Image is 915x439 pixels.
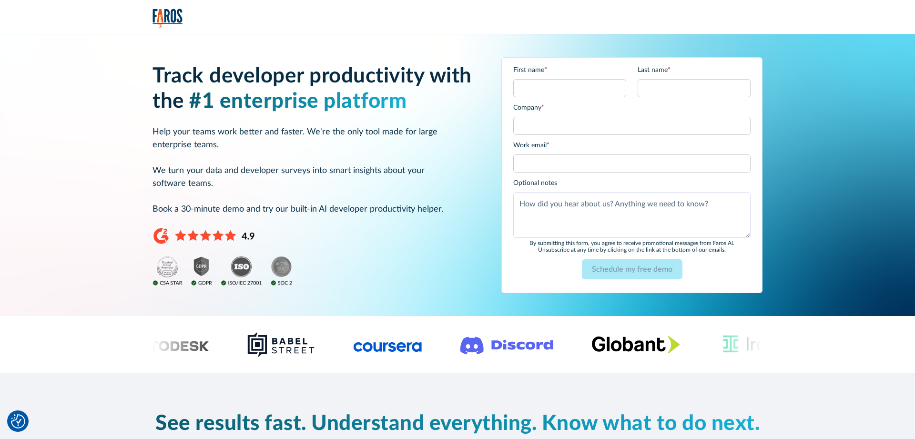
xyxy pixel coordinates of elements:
[152,411,762,437] h2: See results fast. Understand everything. Know what to do next.
[152,9,183,28] a: home
[460,335,554,355] img: Logo of the communication platform Discord.
[513,240,751,254] div: By submitting this form, you agree to receive promotional messages from Faros Al. Unsubscribe at ...
[638,65,751,75] label: Last name
[152,66,472,112] strong: Track developer productivity with the
[592,336,680,353] img: Globant's logo
[354,337,422,352] img: Logo of the online learning platform Coursera.
[152,9,183,28] img: Logo of the analytics and reporting company Faros.
[189,91,407,112] span: #1 enterprise platform
[513,141,751,151] label: Work email
[513,65,626,75] label: First name
[247,331,315,358] img: Babel Street logo png
[513,103,751,113] label: Company
[152,227,255,245] img: 4.9 stars on G2
[11,414,25,429] button: Cookie Settings
[582,259,682,279] input: Schedule my free demo
[152,256,292,286] img: ISO, GDPR, SOC2, and CSA Star compliance badges
[513,65,751,285] form: Email Form
[513,178,751,188] label: Optional notes
[152,126,478,216] p: Help your teams work better and faster. We're the only tool made for large enterprise teams. We t...
[11,414,25,429] img: Revisit consent button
